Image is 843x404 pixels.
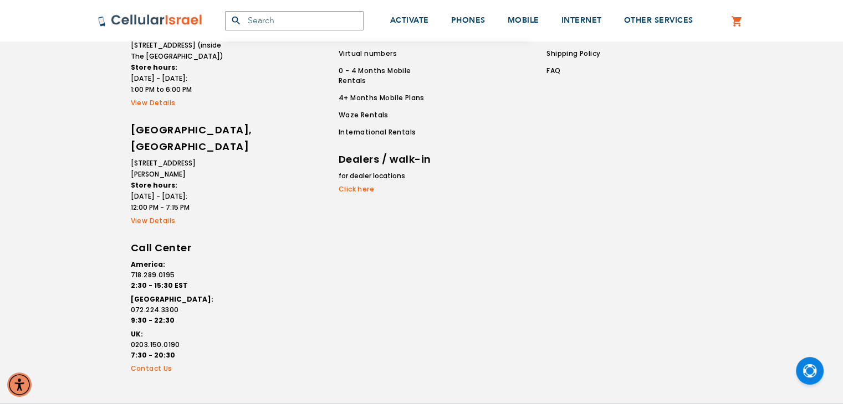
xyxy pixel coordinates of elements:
[339,49,440,59] a: Virtual numbers
[131,216,225,226] a: View Details
[131,315,175,325] strong: 9:30 - 22:30
[131,305,225,315] a: 072.224.3300
[451,15,486,25] span: PHONES
[131,329,143,339] strong: UK:
[131,270,225,280] a: 718.289.0195
[131,63,177,72] strong: Store hours:
[7,372,32,397] div: Accessibility Menu
[339,66,440,86] a: 0 - 4 Months Mobile Rentals
[546,49,619,59] a: Shipping Policy
[131,340,225,350] a: 0203.150.0190
[131,158,225,213] li: [STREET_ADDRESS][PERSON_NAME] [DATE] - [DATE]: 12:00 PM - 7:15 PM
[546,66,619,76] a: FAQ
[131,364,225,374] a: Contact Us
[225,11,364,30] input: Search
[131,40,225,95] li: [STREET_ADDRESS] (inside The [GEOGRAPHIC_DATA]) [DATE] - [DATE]: 1:00 PM to 6:00 PM
[131,294,213,304] strong: [GEOGRAPHIC_DATA]:
[624,15,693,25] span: OTHER SERVICES
[508,15,539,25] span: MOBILE
[131,180,177,190] strong: Store hours:
[131,260,165,269] strong: America:
[339,184,433,194] a: Click here
[339,151,433,168] h6: Dealers / walk-in
[131,281,188,290] strong: 2:30 - 15:30 EST
[339,93,440,103] a: 4+ Months Mobile Plans
[131,122,225,155] h6: [GEOGRAPHIC_DATA], [GEOGRAPHIC_DATA]
[98,14,203,27] img: Cellular Israel Logo
[339,110,440,120] a: Waze Rentals
[339,127,440,137] a: International Rentals
[561,15,602,25] span: INTERNET
[131,350,175,360] strong: 7:30 - 20:30
[131,98,225,108] a: View Details
[131,240,225,256] h6: Call Center
[339,170,433,182] li: for dealer locations
[390,15,429,25] span: ACTIVATE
